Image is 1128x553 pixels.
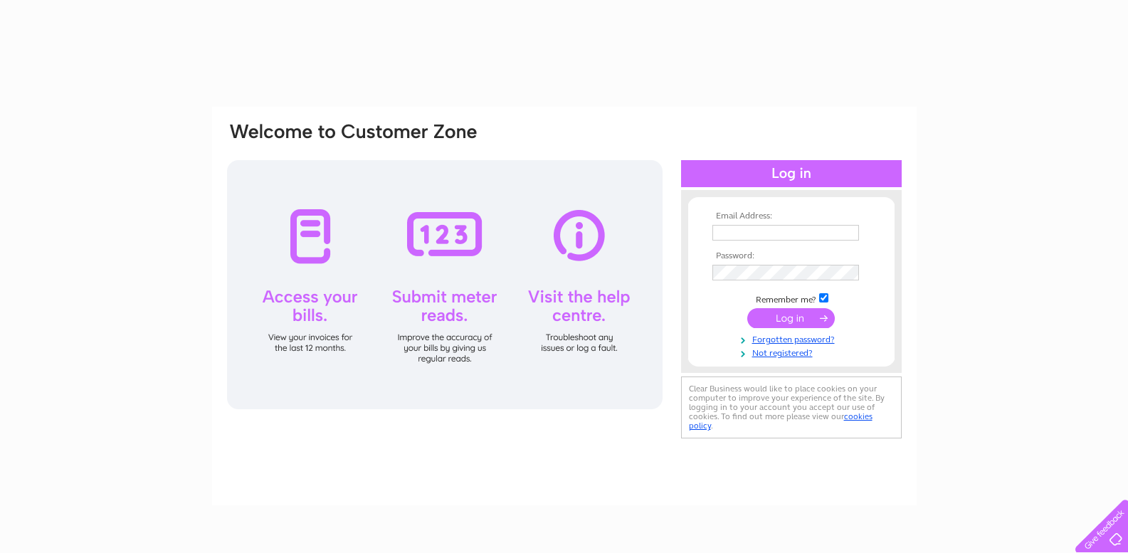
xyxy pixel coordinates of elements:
[709,251,874,261] th: Password:
[709,291,874,305] td: Remember me?
[689,411,873,431] a: cookies policy
[747,308,835,328] input: Submit
[712,345,874,359] a: Not registered?
[681,376,902,438] div: Clear Business would like to place cookies on your computer to improve your experience of the sit...
[709,211,874,221] th: Email Address:
[712,332,874,345] a: Forgotten password?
